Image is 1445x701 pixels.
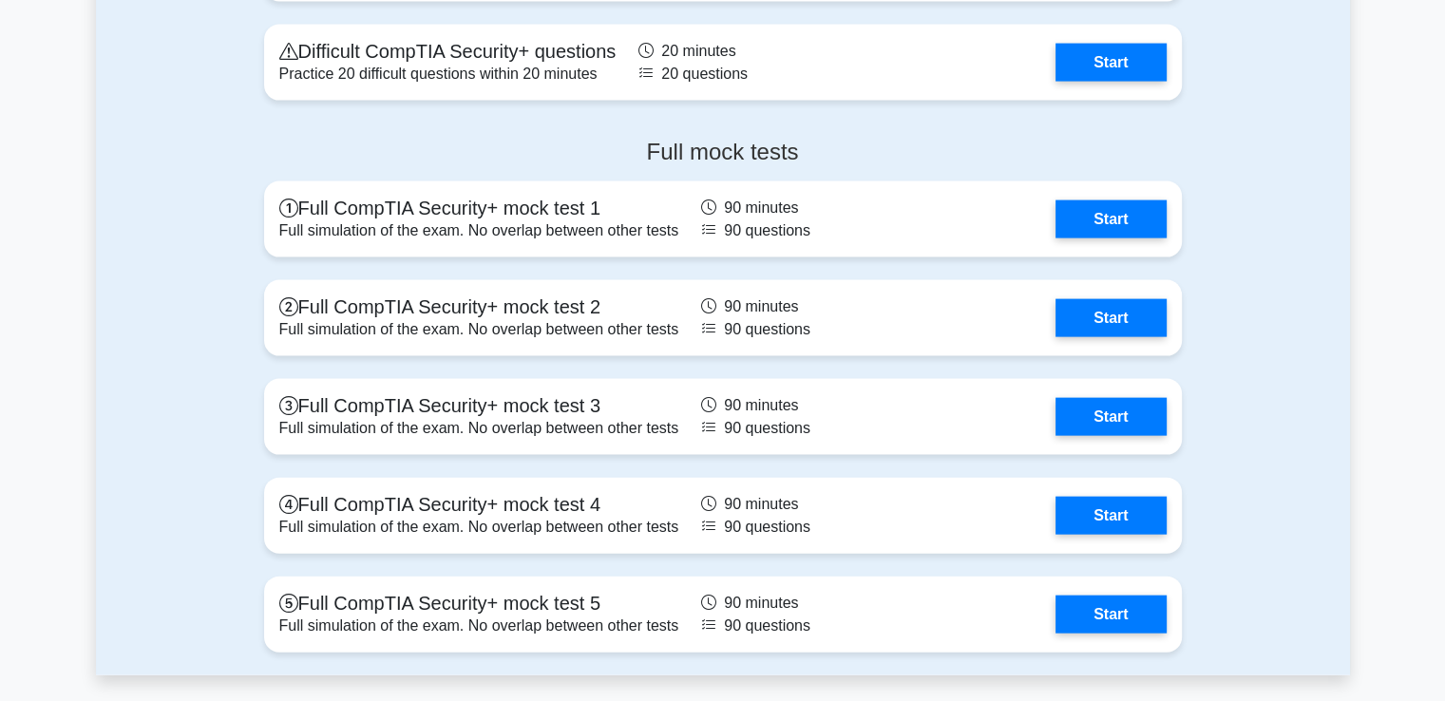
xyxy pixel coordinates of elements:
[1055,44,1166,82] a: Start
[1055,596,1166,634] a: Start
[1055,398,1166,436] a: Start
[1055,200,1166,238] a: Start
[1055,497,1166,535] a: Start
[1055,299,1166,337] a: Start
[264,139,1182,166] h4: Full mock tests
